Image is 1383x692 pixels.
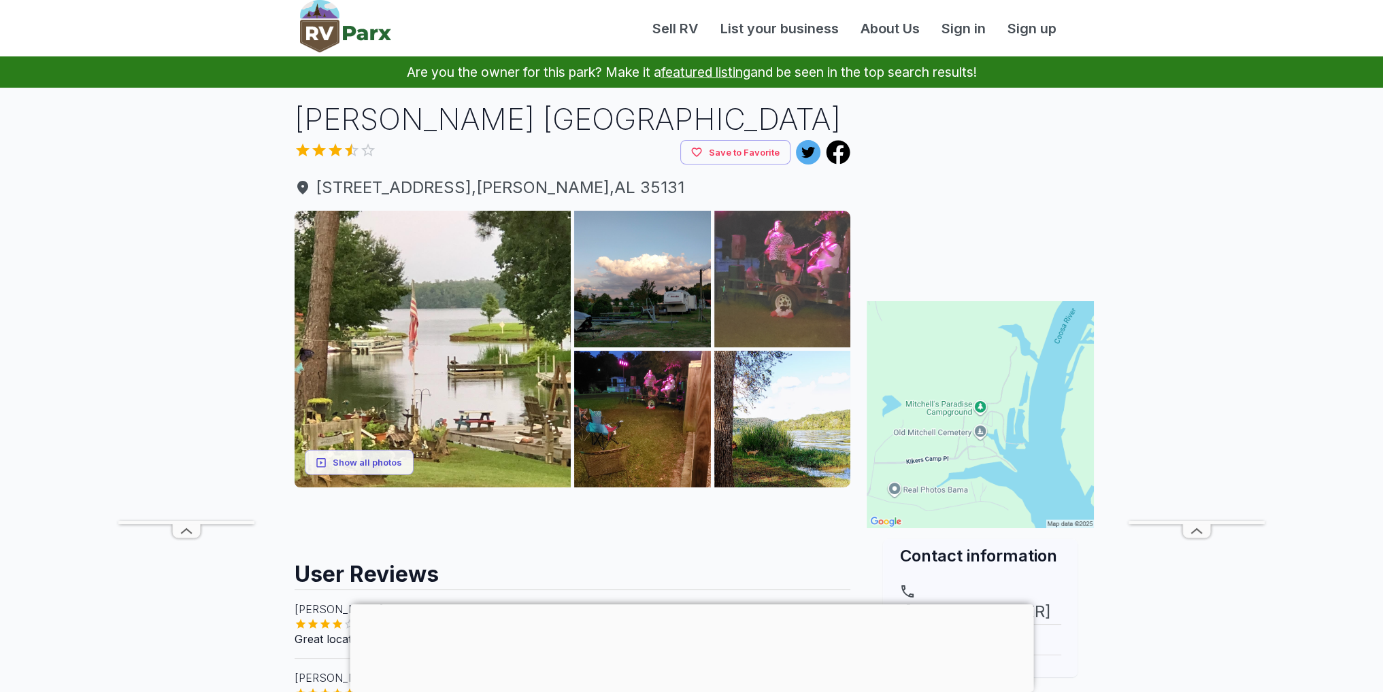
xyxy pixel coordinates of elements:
iframe: Advertisement [867,99,1094,269]
h1: [PERSON_NAME] [GEOGRAPHIC_DATA] [295,99,851,140]
button: Save to Favorite [680,140,790,165]
iframe: Advertisement [1129,113,1265,521]
img: AAcXr8qu19BgHI-KN6ks7ePFbKlY0smHvANYsQh4UOUiDaxdQxL-L7SHLNvTT_GbyJSIlZTrQ3ndMGnEArb8V4E_zPPgp4gUP... [714,351,851,487]
img: Map for Mitchell's Paradise Rv Resort [867,301,1094,528]
h2: Contact information [899,544,1061,567]
a: List your business [710,18,850,39]
a: Sell RV [641,18,710,39]
p: [PERSON_NAME] [295,601,851,617]
a: [STREET_ADDRESS],[PERSON_NAME],AL 35131 [295,175,851,200]
img: AAcXr8qYBuXG7NKYygCoaLGXZPKOepfeO90ABnsgDe6Q3d8wSznnmDKRp4Mxc3k8139L5h9uEl13qwjTyfedEUfDOv48Vj3Lh... [295,211,571,487]
span: [STREET_ADDRESS] , [PERSON_NAME] , AL 35131 [295,175,851,200]
h2: User Reviews [295,549,851,589]
iframe: Advertisement [295,487,851,549]
p: [PERSON_NAME] [295,670,851,686]
img: AAcXr8p1h_fbLblNhrdJbo_AGrfzolzmRz3M3jZIU3aFfPfOhYTF3i1FuVTRS4m6Jnyxyj65-paLdgsJIDM37pLTkVV2oxaUZ... [574,351,711,487]
img: AAcXr8pMfrOxpxk9uMB8A3wPrOjY6Cg0swCg8-50trNRl-kfA8dVdtLmeDhTuq5px1VDW2xPI9XJg2Car34HfBcN_3sMfHwsk... [574,211,711,347]
img: AAcXr8qxq18IAK0KuZvjGY-LBRwrVIzkyze_bVgaiG4hqPsXVmcEjQdlYNNg6W-uGiZVrfBXd4xG0wh6s8aY3Y8zrvtPbllsg... [714,211,851,347]
a: featured listing [661,64,750,80]
p: Great location and friendly people [295,631,851,647]
a: About Us [850,18,931,39]
iframe: Advertisement [350,604,1033,689]
a: [PHONE_NUMBER] [899,583,1061,624]
iframe: Advertisement [118,113,254,521]
a: Sign in [931,18,997,39]
p: Are you the owner for this park? Make it a and be seen in the top search results! [16,56,1367,88]
a: Sign up [997,18,1067,39]
button: Show all photos [305,450,414,475]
